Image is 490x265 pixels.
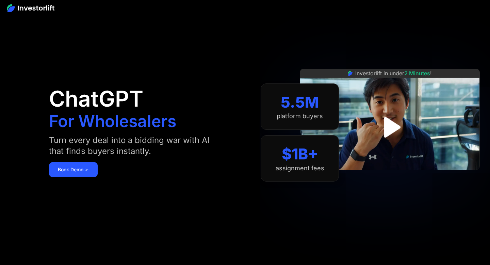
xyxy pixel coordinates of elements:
[355,69,432,77] div: Investorlift in under !
[339,174,441,182] iframe: Customer reviews powered by Trustpilot
[281,93,319,111] div: 5.5M
[375,112,405,142] a: open lightbox
[49,113,176,129] h1: For Wholesalers
[49,135,223,157] div: Turn every deal into a bidding war with AI that finds buyers instantly.
[276,165,324,172] div: assignment fees
[282,145,318,163] div: $1B+
[404,70,430,77] span: 2 Minutes
[49,162,98,177] a: Book Demo ➢
[49,88,143,110] h1: ChatGPT
[277,112,323,120] div: platform buyers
